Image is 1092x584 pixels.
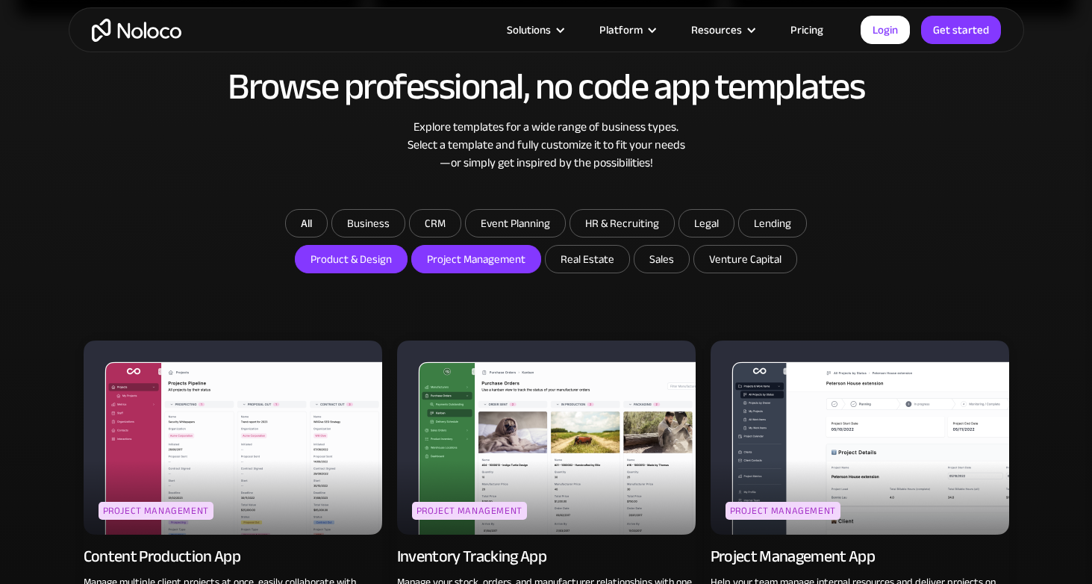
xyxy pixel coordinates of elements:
div: Solutions [507,20,551,40]
div: Project Management [99,502,214,520]
div: Content Production App [84,546,240,567]
div: Project Management [726,502,841,520]
a: Get started [921,16,1001,44]
h2: Browse professional, no code app templates [84,66,1009,107]
a: Pricing [772,20,842,40]
a: All [285,209,328,237]
a: Login [861,16,910,44]
div: Resources [691,20,742,40]
div: Platform [599,20,643,40]
div: Explore templates for a wide range of business types. Select a template and fully customize it to... [84,118,1009,172]
div: Resources [673,20,772,40]
div: Solutions [488,20,581,40]
form: Email Form [248,209,845,277]
div: Platform [581,20,673,40]
div: Project Management App [711,546,875,567]
div: Inventory Tracking App [397,546,546,567]
a: home [92,19,181,42]
div: Project Management [412,502,528,520]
